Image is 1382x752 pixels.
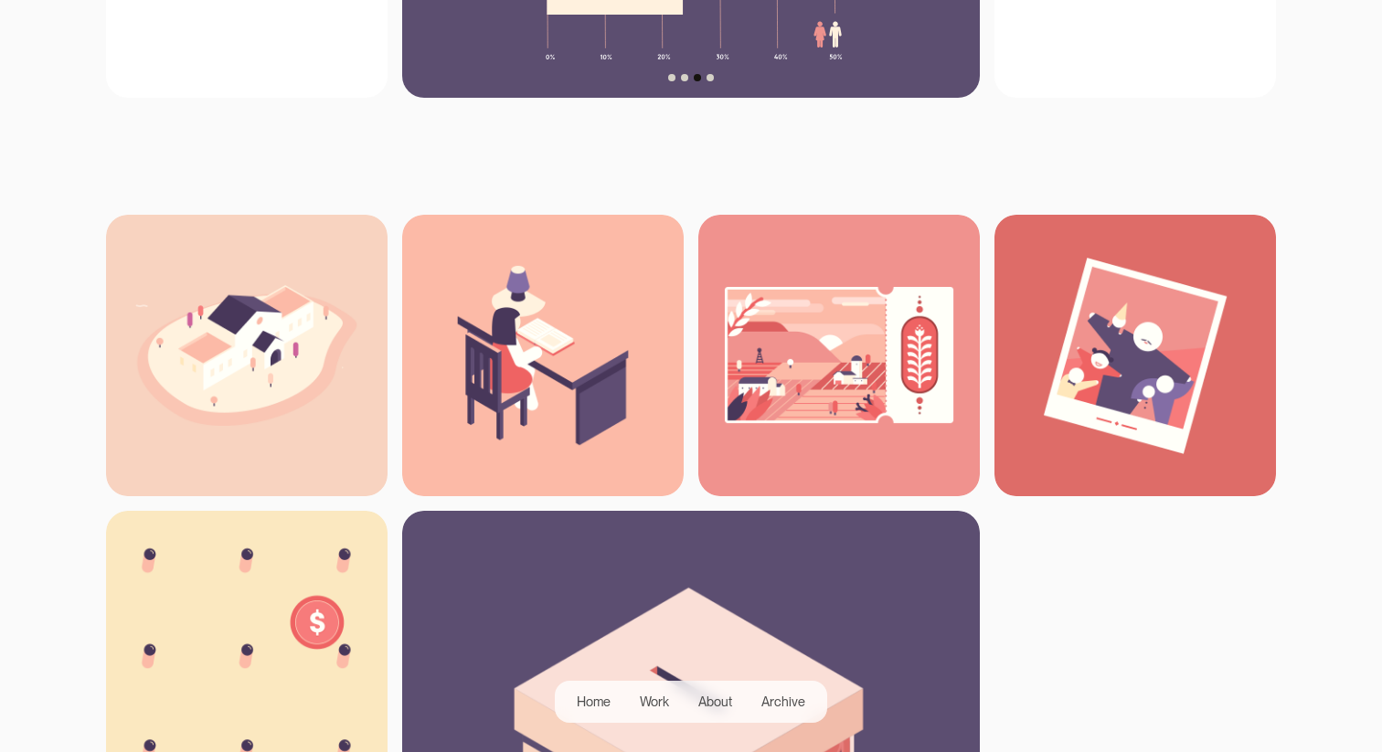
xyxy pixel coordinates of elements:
div: Show slide 3 of 4 [694,74,701,81]
a: About [684,688,747,715]
div: About [698,692,732,712]
div: Show slide 2 of 4 [681,74,688,81]
div: Show slide 4 of 4 [707,74,714,81]
div: Home [577,692,611,712]
a: Archive [747,688,820,715]
a: Work [625,688,684,715]
div: Work [640,692,669,712]
div: Archive [761,692,805,712]
a: Home [562,688,625,715]
div: Show slide 1 of 4 [668,74,675,81]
